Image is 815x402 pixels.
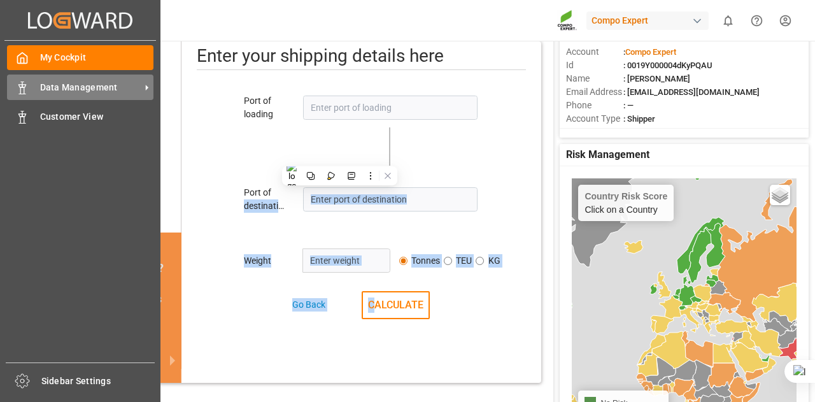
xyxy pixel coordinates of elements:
[40,51,154,64] span: My Cockpit
[566,85,623,99] span: Email Address
[742,6,771,35] button: Help Center
[714,6,742,35] button: show 0 new notifications
[40,110,154,124] span: Customer View
[7,45,153,70] a: My Cockpit
[623,114,655,124] span: : Shipper
[411,254,440,268] label: Tonnes
[623,101,634,110] span: : —
[566,45,623,59] span: Account
[244,186,288,213] div: Port of destination
[566,147,649,162] span: Risk Management
[557,10,578,32] img: Screenshot%202023-09-29%20at%2010.02.21.png_1712312052.png
[623,47,676,57] span: :
[40,81,141,94] span: Data Management
[623,87,760,97] span: : [EMAIL_ADDRESS][DOMAIN_NAME]
[197,43,526,70] div: Enter your shipping details here
[303,96,477,120] input: Enter port of loading
[303,187,477,212] input: Enter port of destination
[585,191,667,201] h4: Country Risk Score
[7,104,153,129] a: Customer View
[770,185,790,205] a: Layers
[566,59,623,72] span: Id
[41,375,155,388] span: Sidebar Settings
[456,254,472,268] label: TEU
[586,8,714,32] button: Compo Expert
[362,291,430,319] button: CALCULATE
[623,61,712,70] span: : 0019Y000004dKyPQAU
[399,257,407,265] input: Avg. container weight
[302,248,390,273] input: Enter weight
[585,191,667,215] div: Click on a Country
[625,47,676,57] span: Compo Expert
[623,74,690,83] span: : [PERSON_NAME]
[566,112,623,126] span: Account Type
[476,257,484,265] input: Avg. container weight
[292,298,325,312] div: Go Back
[244,94,288,121] div: Port of loading
[244,254,288,268] div: Weight
[586,11,709,30] div: Compo Expert
[566,99,623,112] span: Phone
[488,254,500,268] label: KG
[566,72,623,85] span: Name
[444,257,452,265] input: Avg. container weight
